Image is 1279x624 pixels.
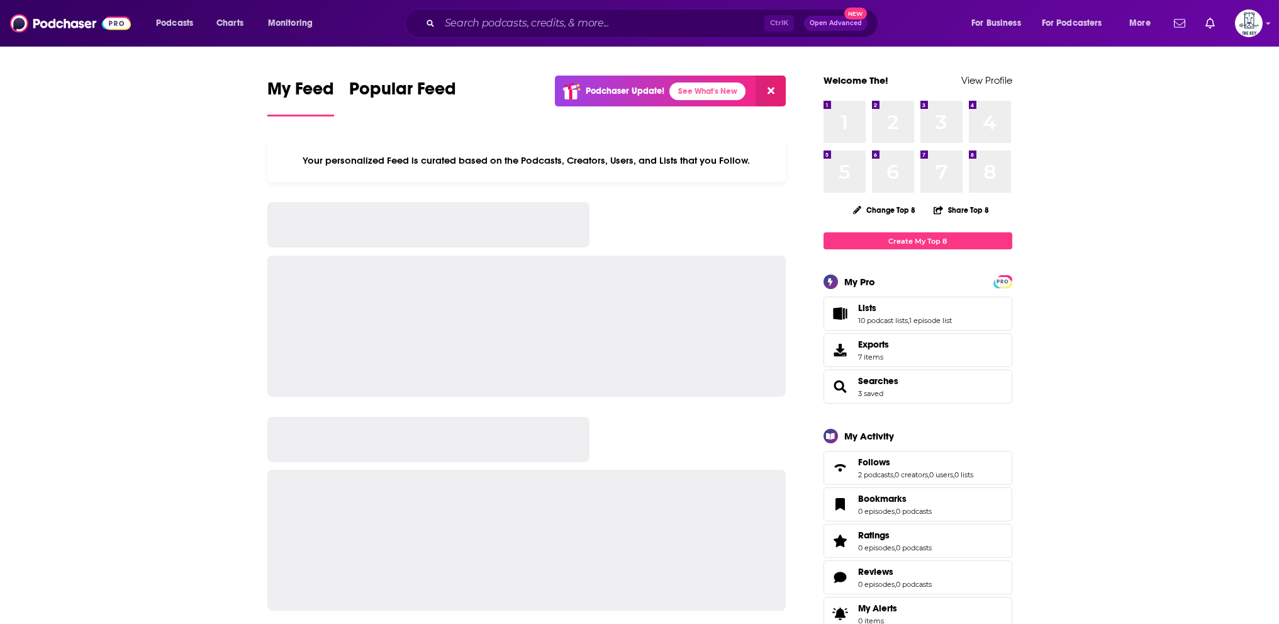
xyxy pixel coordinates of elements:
a: View Profile [961,74,1012,86]
span: , [928,470,929,479]
span: Exports [858,339,889,350]
span: Lists [824,297,1012,331]
p: Podchaser Update! [586,86,664,96]
span: Popular Feed [349,78,456,107]
a: 0 creators [895,470,928,479]
span: Lists [858,302,876,314]
span: , [953,470,954,479]
button: open menu [963,13,1037,33]
button: Change Top 8 [846,202,924,218]
span: , [895,507,896,516]
button: open menu [1034,13,1120,33]
a: Follows [828,459,853,477]
span: For Podcasters [1042,14,1102,32]
a: Bookmarks [828,496,853,513]
button: open menu [1120,13,1166,33]
a: Create My Top 8 [824,232,1012,249]
a: 0 podcasts [896,543,932,552]
a: Welcome The! [824,74,888,86]
span: My Feed [267,78,334,107]
a: Exports [824,333,1012,367]
button: open menu [147,13,209,33]
a: Show notifications dropdown [1200,13,1220,34]
img: Podchaser - Follow, Share and Rate Podcasts [10,11,131,35]
a: Ratings [858,530,932,541]
span: Reviews [858,566,893,577]
span: Bookmarks [858,493,907,504]
a: 1 episode list [909,316,952,325]
a: 0 episodes [858,507,895,516]
span: Monitoring [268,14,313,32]
span: 7 items [858,353,889,361]
a: PRO [995,276,1010,286]
a: Lists [828,305,853,322]
button: open menu [259,13,329,33]
span: Searches [824,370,1012,404]
a: Popular Feed [349,78,456,116]
div: Search podcasts, credits, & more... [417,9,890,38]
a: Lists [858,302,952,314]
div: My Activity [844,430,894,442]
a: My Feed [267,78,334,116]
a: 0 users [929,470,953,479]
a: Follows [858,457,973,468]
span: Follows [824,451,1012,485]
a: See What's New [669,82,746,100]
div: My Pro [844,276,875,288]
span: Follows [858,457,890,468]
span: For Business [971,14,1021,32]
span: Ratings [824,524,1012,558]
a: 0 podcasts [896,580,932,589]
button: Show profile menu [1235,9,1263,37]
a: Reviews [858,566,932,577]
input: Search podcasts, credits, & more... [440,13,764,33]
span: Podcasts [156,14,193,32]
a: Ratings [828,532,853,550]
span: , [895,543,896,552]
span: Logged in as TheKeyPR [1235,9,1263,37]
span: , [893,470,895,479]
span: More [1129,14,1151,32]
button: Share Top 8 [933,198,990,222]
span: , [895,580,896,589]
a: 10 podcast lists [858,316,908,325]
a: 0 episodes [858,580,895,589]
span: Ratings [858,530,890,541]
a: 2 podcasts [858,470,893,479]
span: Open Advanced [810,20,862,26]
span: , [908,316,909,325]
span: My Alerts [828,605,853,623]
span: Ctrl K [764,15,794,31]
a: Searches [828,378,853,395]
span: PRO [995,277,1010,286]
span: Bookmarks [824,487,1012,521]
a: 0 episodes [858,543,895,552]
span: Charts [216,14,243,32]
span: My Alerts [858,603,897,614]
a: 3 saved [858,389,883,398]
div: Your personalized Feed is curated based on the Podcasts, Creators, Users, and Lists that you Follow. [267,139,786,182]
span: New [844,8,867,20]
a: Show notifications dropdown [1169,13,1190,34]
a: Bookmarks [858,493,932,504]
span: Reviews [824,560,1012,594]
a: Charts [208,13,251,33]
button: Open AdvancedNew [804,16,868,31]
a: 0 podcasts [896,507,932,516]
span: Exports [828,341,853,359]
a: 0 lists [954,470,973,479]
img: User Profile [1235,9,1263,37]
a: Reviews [828,569,853,586]
a: Searches [858,375,898,387]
